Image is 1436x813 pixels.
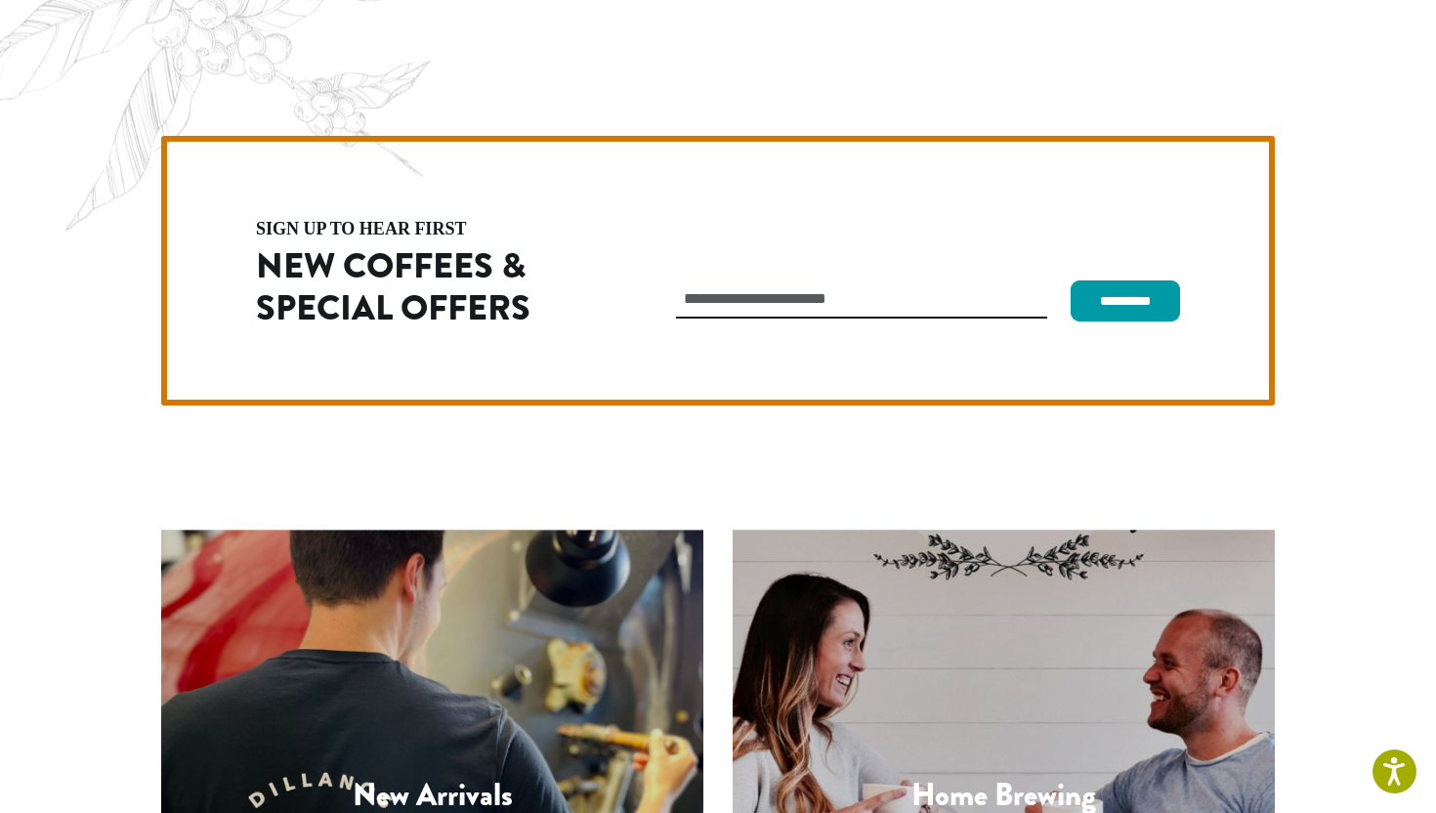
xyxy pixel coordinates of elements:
[256,245,592,329] h2: New Coffees & Special Offers
[256,220,592,237] h4: sign up to hear first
